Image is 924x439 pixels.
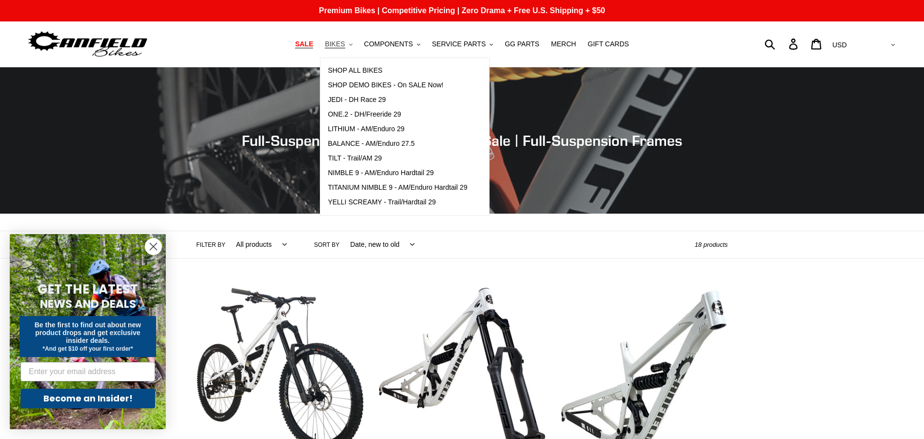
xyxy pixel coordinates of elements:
img: Canfield Bikes [27,29,149,60]
a: MERCH [546,38,581,51]
a: TITANIUM NIMBLE 9 - AM/Enduro Hardtail 29 [320,180,474,195]
a: SALE [290,38,318,51]
a: ONE.2 - DH/Freeride 29 [320,107,474,122]
label: Filter by [197,240,226,249]
span: SHOP DEMO BIKES - On SALE Now! [328,81,443,89]
span: Be the first to find out about new product drops and get exclusive insider deals. [35,321,141,344]
span: 18 products [695,241,728,248]
a: NIMBLE 9 - AM/Enduro Hardtail 29 [320,166,474,180]
input: Search [770,33,795,55]
label: Sort by [314,240,339,249]
span: BALANCE - AM/Enduro 27.5 [328,140,414,148]
span: SERVICE PARTS [432,40,486,48]
span: BIKES [325,40,345,48]
a: GIFT CARDS [583,38,634,51]
a: SHOP ALL BIKES [320,63,474,78]
span: MERCH [551,40,576,48]
button: COMPONENTS [359,38,425,51]
span: GIFT CARDS [588,40,629,48]
span: TILT - Trail/AM 29 [328,154,382,162]
button: BIKES [320,38,357,51]
span: GG PARTS [505,40,539,48]
span: COMPONENTS [364,40,413,48]
a: YELLI SCREAMY - Trail/Hardtail 29 [320,195,474,210]
span: ONE.2 - DH/Freeride 29 [328,110,401,119]
button: Close dialog [145,238,162,255]
button: Become an Insider! [20,389,155,408]
span: LITHIUM - AM/Enduro 29 [328,125,404,133]
span: SALE [295,40,313,48]
a: TILT - Trail/AM 29 [320,151,474,166]
span: SHOP ALL BIKES [328,66,382,75]
a: JEDI - DH Race 29 [320,93,474,107]
span: TITANIUM NIMBLE 9 - AM/Enduro Hardtail 29 [328,183,467,192]
span: YELLI SCREAMY - Trail/Hardtail 29 [328,198,436,206]
a: LITHIUM - AM/Enduro 29 [320,122,474,137]
span: GET THE LATEST [38,280,138,298]
button: SERVICE PARTS [427,38,498,51]
span: NIMBLE 9 - AM/Enduro Hardtail 29 [328,169,433,177]
a: BALANCE - AM/Enduro 27.5 [320,137,474,151]
span: *And get $10 off your first order* [42,345,133,352]
a: GG PARTS [500,38,544,51]
input: Enter your email address [20,362,155,381]
span: Full-Suspension Mountain Bikes for Sale | Full-Suspension Frames [242,132,682,149]
a: SHOP DEMO BIKES - On SALE Now! [320,78,474,93]
span: NEWS AND DEALS [40,296,136,312]
span: JEDI - DH Race 29 [328,96,386,104]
